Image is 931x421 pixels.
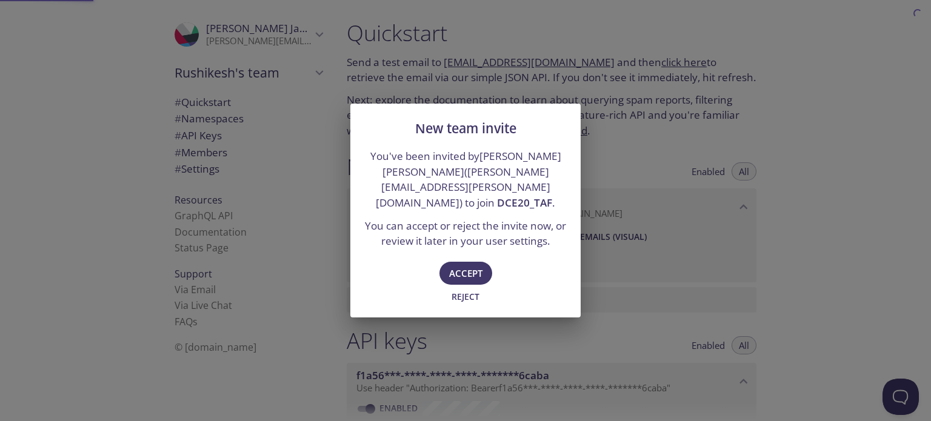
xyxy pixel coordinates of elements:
p: You've been invited by [PERSON_NAME] [PERSON_NAME] ( ) to join . [365,148,566,211]
p: You can accept or reject the invite now, or review it later in your user settings. [365,218,566,249]
a: [PERSON_NAME][EMAIL_ADDRESS][PERSON_NAME][DOMAIN_NAME] [376,165,550,210]
span: Reject [449,290,482,304]
span: New team invite [415,119,516,137]
button: Reject [446,287,485,307]
button: Accept [439,262,492,285]
span: Accept [449,265,482,281]
span: DCE20_TAF [497,196,552,210]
